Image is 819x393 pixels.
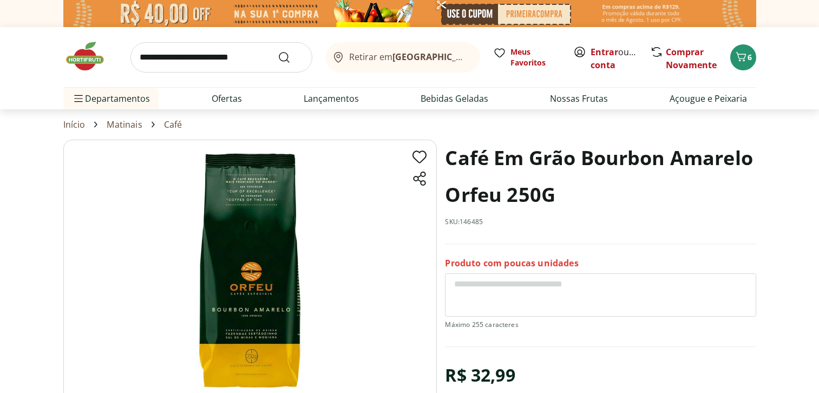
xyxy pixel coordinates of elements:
a: Meus Favoritos [493,47,560,68]
h1: Café Em Grão Bourbon Amarelo Orfeu 250G [445,140,756,213]
span: Meus Favoritos [510,47,560,68]
a: Bebidas Geladas [421,92,488,105]
input: search [130,42,312,73]
button: Submit Search [278,51,304,64]
button: Retirar em[GEOGRAPHIC_DATA]/[GEOGRAPHIC_DATA] [325,42,480,73]
button: Menu [72,86,85,112]
a: Criar conta [591,46,650,71]
p: Produto com poucas unidades [445,257,578,269]
a: Nossas Frutas [550,92,608,105]
a: Açougue e Peixaria [670,92,747,105]
div: R$ 32,99 [445,360,515,390]
span: 6 [748,52,752,62]
a: Comprar Novamente [666,46,717,71]
a: Início [63,120,86,129]
p: SKU: 146485 [445,218,483,226]
span: Departamentos [72,86,150,112]
a: Café [164,120,182,129]
a: Ofertas [212,92,242,105]
img: Hortifruti [63,40,117,73]
b: [GEOGRAPHIC_DATA]/[GEOGRAPHIC_DATA] [392,51,575,63]
span: Retirar em [349,52,469,62]
a: Entrar [591,46,618,58]
a: Matinais [107,120,142,129]
button: Carrinho [730,44,756,70]
span: ou [591,45,639,71]
a: Lançamentos [304,92,359,105]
